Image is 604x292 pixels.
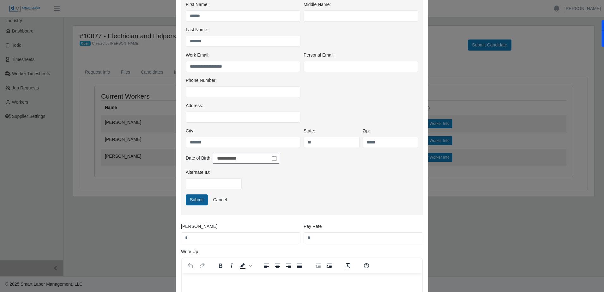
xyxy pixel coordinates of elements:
[304,128,315,134] label: State:
[186,27,208,33] label: Last Name:
[186,169,210,176] label: Alternate ID:
[186,77,217,84] label: Phone Number:
[186,155,212,161] label: Date of Birth:
[237,261,253,270] div: Background color Black
[324,261,335,270] button: Increase indent
[272,261,283,270] button: Align center
[5,5,236,12] body: Rich Text Area. Press ALT-0 for help.
[304,52,335,58] label: Personal Email:
[361,261,372,270] button: Help
[304,223,322,230] label: Pay Rate
[186,194,208,205] button: Submit
[363,128,370,134] label: Zip:
[186,128,195,134] label: City:
[185,261,196,270] button: Undo
[196,261,207,270] button: Redo
[261,261,272,270] button: Align left
[313,261,323,270] button: Decrease indent
[294,261,305,270] button: Justify
[181,248,198,255] label: Write Up
[209,194,231,205] a: Cancel
[283,261,294,270] button: Align right
[186,102,203,109] label: Address:
[215,261,226,270] button: Bold
[181,223,217,230] label: [PERSON_NAME]
[226,261,237,270] button: Italic
[342,261,353,270] button: Clear formatting
[186,52,209,58] label: Work Email:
